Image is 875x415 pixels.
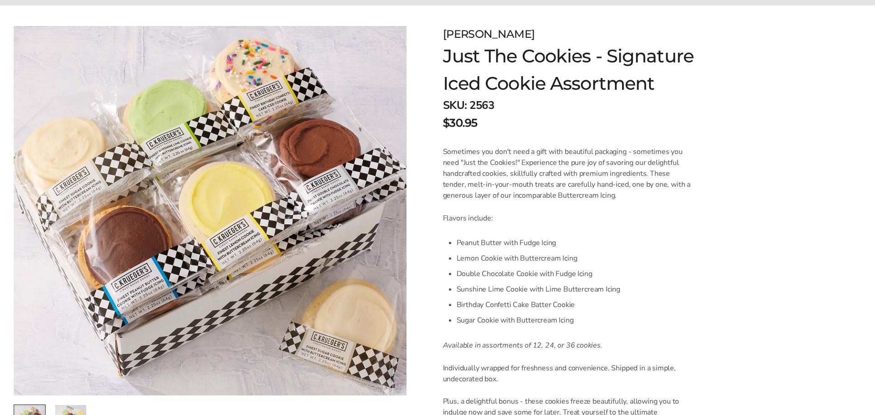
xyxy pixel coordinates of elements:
li: Lemon Cookie with Buttercream Icing [457,251,692,266]
h1: Just The Cookies - Signature Iced Cookie Assortment [443,42,734,97]
li: Sugar Cookie with Buttercream Icing [457,313,692,328]
em: Available in assortments of 12, 24, or 36 cookies. [443,340,602,350]
li: Sunshine Lime Cookie with Lime Buttercream Icing [457,282,692,297]
li: Birthday Confetti Cake Batter Cookie [457,297,692,313]
strong: SKU: [443,98,467,113]
span: 2563 [469,98,494,113]
div: [PERSON_NAME] [443,26,734,42]
p: Individually wrapped for freshness and convenience. Shipped in a simple, undecorated box. [443,363,692,384]
span: $30.95 [443,115,478,131]
li: Peanut Butter with Fudge Icing [457,235,692,251]
p: Sometimes you don't need a gift with beautiful packaging - sometimes you need "Just the Cookies!"... [443,146,692,201]
li: Double Chocolate Cookie with Fudge Icing [457,266,692,282]
p: Flavors include: [443,213,692,224]
img: Just The Cookies - Signature Iced Cookie Assortment [14,26,407,395]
